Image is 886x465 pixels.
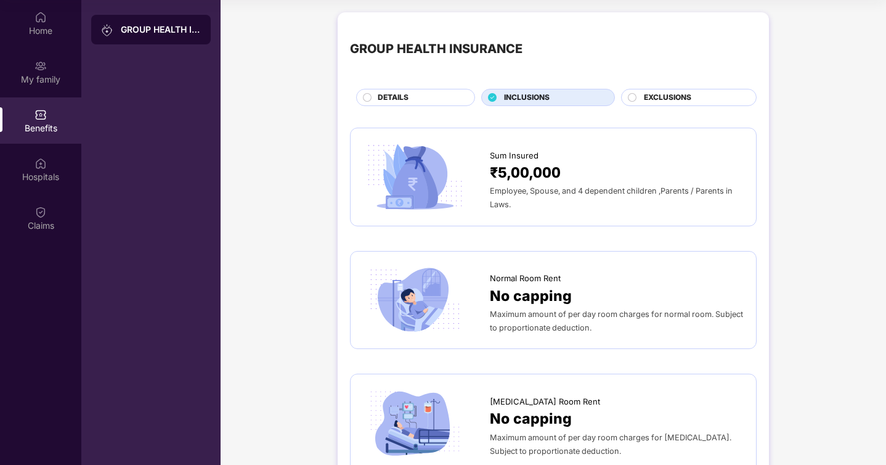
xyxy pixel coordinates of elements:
[350,39,522,59] div: GROUP HEALTH INSURANCE
[101,24,113,36] img: svg+xml;base64,PHN2ZyB3aWR0aD0iMjAiIGhlaWdodD0iMjAiIHZpZXdCb3g9IjAgMCAyMCAyMCIgZmlsbD0ibm9uZSIgeG...
[644,92,691,104] span: EXCLUSIONS
[490,310,743,332] span: Maximum amount of per day room charges for normal room. Subject to proportionate deduction.
[363,387,467,459] img: icon
[35,206,47,218] img: svg+xml;base64,PHN2ZyBpZD0iQ2xhaW0iIHhtbG5zPSJodHRwOi8vd3d3LnczLm9yZy8yMDAwL3N2ZyIgd2lkdGg9IjIwIi...
[35,157,47,170] img: svg+xml;base64,PHN2ZyBpZD0iSG9zcGl0YWxzIiB4bWxucz0iaHR0cDovL3d3dy53My5vcmcvMjAwMC9zdmciIHdpZHRoPS...
[490,285,572,307] span: No capping
[490,272,561,284] span: Normal Room Rent
[490,395,600,408] span: [MEDICAL_DATA] Room Rent
[378,92,408,104] span: DETAILS
[363,141,467,213] img: icon
[490,149,539,162] span: Sum Insured
[35,109,47,121] img: svg+xml;base64,PHN2ZyBpZD0iQmVuZWZpdHMiIHhtbG5zPSJodHRwOi8vd3d3LnczLm9yZy8yMDAwL3N2ZyIgd2lkdGg9Ij...
[490,186,733,209] span: Employee, Spouse, and 4 dependent children ,Parents / Parents in Laws.
[35,11,47,23] img: svg+xml;base64,PHN2ZyBpZD0iSG9tZSIgeG1sbnM9Imh0dHA6Ly93d3cudzMub3JnLzIwMDAvc3ZnIiB3aWR0aD0iMjAiIG...
[490,433,731,456] span: Maximum amount of per day room charges for [MEDICAL_DATA]. Subject to proportionate deduction.
[490,162,561,184] span: ₹5,00,000
[490,408,572,430] span: No capping
[35,60,47,72] img: svg+xml;base64,PHN2ZyB3aWR0aD0iMjAiIGhlaWdodD0iMjAiIHZpZXdCb3g9IjAgMCAyMCAyMCIgZmlsbD0ibm9uZSIgeG...
[504,92,550,104] span: INCLUSIONS
[121,23,201,36] div: GROUP HEALTH INSURANCE
[363,264,467,337] img: icon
